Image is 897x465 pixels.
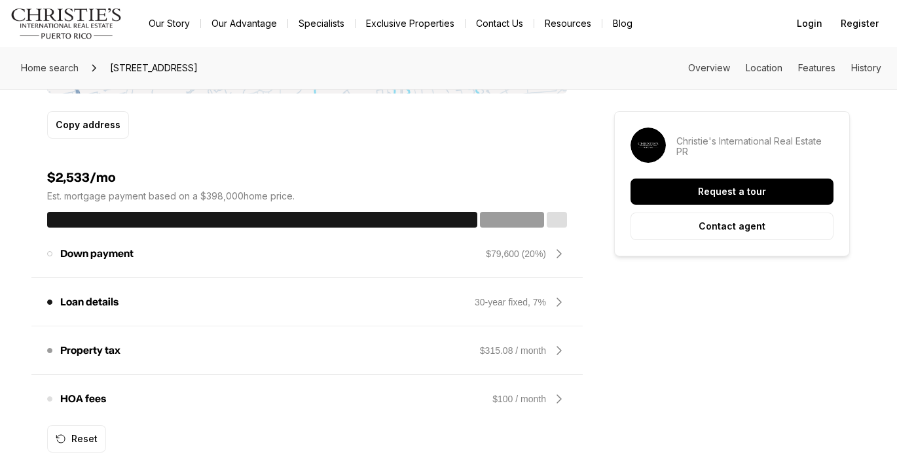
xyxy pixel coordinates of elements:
a: Exclusive Properties [356,14,465,33]
a: Skip to: Features [798,62,835,73]
span: Home search [21,62,79,73]
button: Register [833,10,887,37]
a: Skip to: Location [746,62,782,73]
span: Register [841,18,879,29]
span: Login [797,18,822,29]
a: Specialists [288,14,355,33]
div: Property tax$315.08 / month [47,335,567,366]
a: Blog [602,14,643,33]
button: Contact Us [466,14,534,33]
button: Request a tour [631,179,833,205]
p: Loan details [60,297,119,307]
button: Copy address [47,111,129,139]
a: Skip to: Overview [688,62,730,73]
p: Down payment [60,249,134,259]
a: Skip to: History [851,62,881,73]
p: HOA fees [60,394,106,404]
div: $315.08 / month [480,344,546,357]
div: Reset [56,434,98,444]
span: [STREET_ADDRESS] [105,58,203,78]
p: Copy address [56,120,120,130]
a: Resources [534,14,602,33]
div: $79,600 (20%) [486,247,546,260]
img: logo [10,8,122,39]
div: $100 / month [492,392,546,405]
div: Down payment$79,600 (20%) [47,238,567,269]
h4: $2,533/mo [47,170,567,186]
a: Our Advantage [201,14,287,33]
a: Our Story [138,14,200,33]
p: Request a tour [698,186,766,197]
nav: Page section menu [688,63,881,73]
p: Est. mortgage payment based on a $398,000 home price. [47,191,567,201]
div: 30-year fixed, 7% [475,296,546,309]
p: Contact agent [699,221,765,232]
button: Reset [47,425,106,453]
p: Christie's International Real Estate PR [676,136,833,157]
button: Login [789,10,830,37]
p: Property tax [60,345,120,356]
button: Contact agent [631,213,833,240]
div: Loan details30-year fixed, 7% [47,286,567,318]
a: Home search [16,58,84,78]
div: HOA fees$100 / month [47,383,567,415]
